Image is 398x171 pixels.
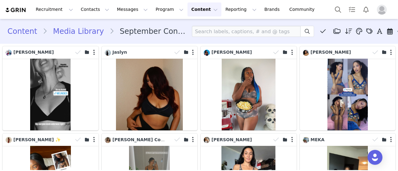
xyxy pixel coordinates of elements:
img: grin logo [5,7,27,13]
div: Open Intercom Messenger [368,150,382,165]
img: 9fe30c4d-d2ea-4cbf-aa56-2458f525b8e6.jpg [303,137,309,143]
span: [PERSON_NAME] [211,50,252,55]
span: [PERSON_NAME] [211,137,252,142]
button: Notifications [359,2,373,16]
img: 6664175e-81e0-4fa3-88cc-f3bf2bda752f.jpg [105,50,111,56]
span: [PERSON_NAME] Coach [113,137,169,142]
span: [PERSON_NAME] ✨ [13,137,61,142]
a: Brands [261,2,285,16]
button: Contacts [77,2,113,16]
a: Community [286,2,321,16]
button: Recruitment [32,2,77,16]
img: ab1c5abd-30e8-4d43-86f7-dffb3d9e3dd8.jpg [105,137,111,143]
button: Messages [113,2,151,16]
span: Jaslyn [113,50,127,55]
img: 68499fb8-faa2-4202-8a06-956d470c891d.jpg [6,137,12,143]
img: fe7209a0-d459-425a-ae18-0d2cd70abe83.jpg [6,50,12,56]
img: 8c9c00b2-790e-4ae5-ade0-8f6c6bf68430.jpg [204,50,210,56]
a: Tasks [345,2,359,16]
button: Profile [373,5,393,15]
input: Search labels, captions, # and @ tags [192,26,301,37]
span: [PERSON_NAME] [13,50,54,55]
a: Content [7,26,43,37]
img: placeholder-profile.jpg [377,5,387,15]
span: [PERSON_NAME] [311,50,351,55]
img: 26e22b5a-1f8b-4728-b97f-dce02c913d55.jpg [204,137,210,143]
img: a0485f40-df6a-43ef-b63c-0875730686c1.jpg [303,50,309,56]
a: Media Library [47,26,109,37]
button: Content [187,2,221,16]
button: Reporting [222,2,260,16]
span: MEKA [311,137,325,142]
button: Search [331,2,345,16]
button: Program [152,2,187,16]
